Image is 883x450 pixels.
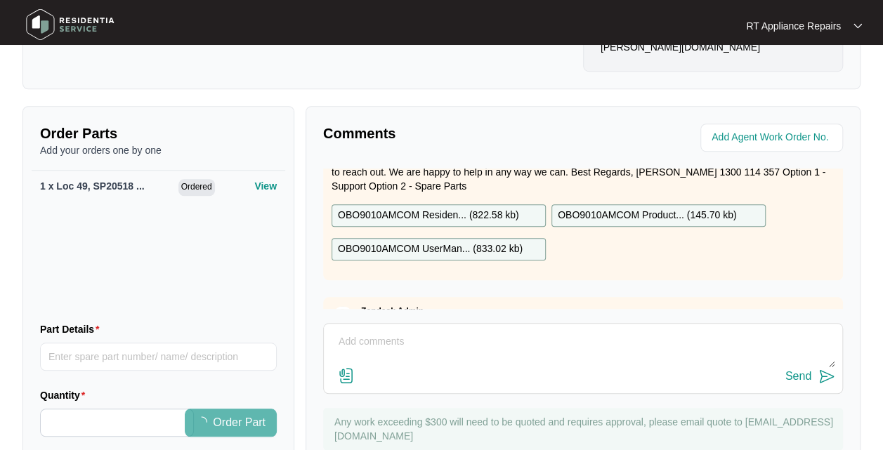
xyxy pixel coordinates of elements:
[746,19,841,33] p: RT Appliance Repairs
[323,124,573,143] p: Comments
[254,179,277,193] p: View
[338,208,519,223] p: OBO9010AMCOM Residen... ( 822.58 kb )
[785,370,811,383] div: Send
[40,180,145,192] span: 1 x Loc 49, SP20518 ...
[195,414,209,428] span: loading
[361,305,424,317] p: Zendesk Admin
[338,367,355,384] img: file-attachment-doc.svg
[40,388,91,402] label: Quantity
[712,129,835,146] input: Add Agent Work Order No.
[40,143,277,157] p: Add your orders one by one
[178,179,215,196] span: Ordered
[40,343,277,371] input: Part Details
[558,208,736,223] p: OBO9010AMCOM Product... ( 145.70 kb )
[40,124,277,143] p: Order Parts
[334,415,836,443] p: Any work exceeding $300 will need to be quoted and requires approval, please email quote to [EMAI...
[785,367,835,386] button: Send
[41,409,193,436] input: Quantity
[338,241,523,257] p: OBO9010AMCOM UserMan... ( 833.02 kb )
[213,414,266,431] span: Order Part
[185,409,277,437] button: Order Part
[40,322,105,336] label: Part Details
[818,368,835,385] img: send-icon.svg
[332,151,835,193] p: Hi Team, Please see attached documentation for 650515 If you need any further assistance, please ...
[21,4,119,46] img: residentia service logo
[332,306,353,327] img: user.svg
[853,22,862,29] img: dropdown arrow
